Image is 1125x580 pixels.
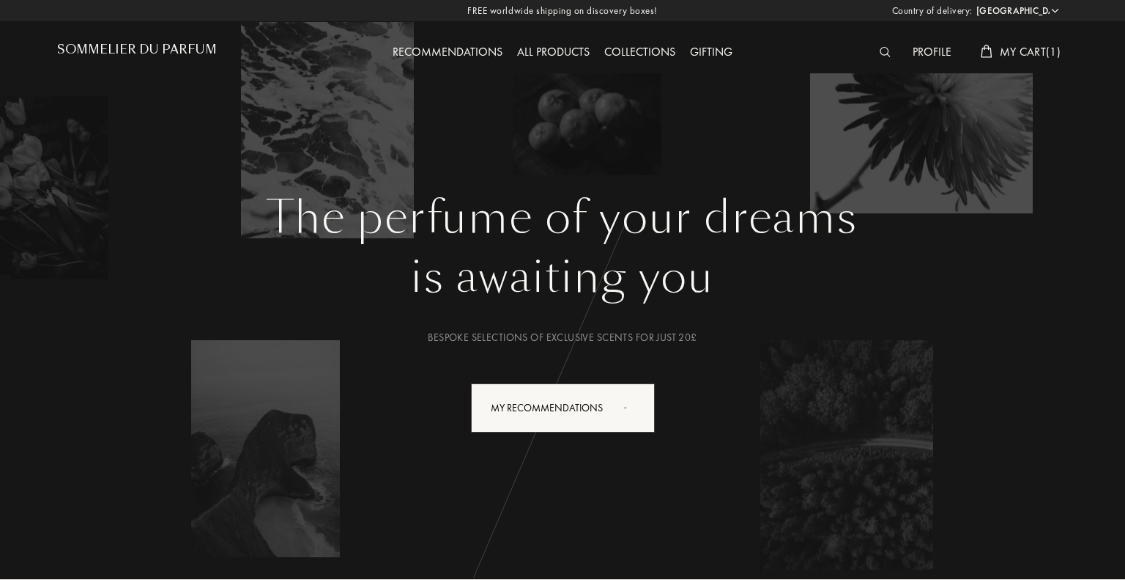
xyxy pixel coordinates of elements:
div: Bespoke selections of exclusive scents for just 20£ [68,330,1057,345]
span: Country of delivery: [892,4,973,18]
a: Collections [597,44,683,59]
a: All products [510,44,597,59]
div: Recommendations [385,43,510,62]
div: Collections [597,43,683,62]
a: Gifting [683,44,740,59]
a: Profile [905,44,959,59]
div: All products [510,43,597,62]
div: Profile [905,43,959,62]
div: is awaiting you [68,244,1057,310]
a: Recommendations [385,44,510,59]
a: My Recommendationsanimation [460,383,666,433]
div: animation [619,392,648,422]
div: Gifting [683,43,740,62]
img: cart_white.svg [981,45,992,58]
span: My Cart ( 1 ) [1000,44,1061,59]
img: search_icn_white.svg [880,47,891,57]
div: My Recommendations [471,383,655,433]
h1: The perfume of your dreams [68,191,1057,244]
h1: Sommelier du Parfum [57,43,217,56]
a: Sommelier du Parfum [57,43,217,62]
